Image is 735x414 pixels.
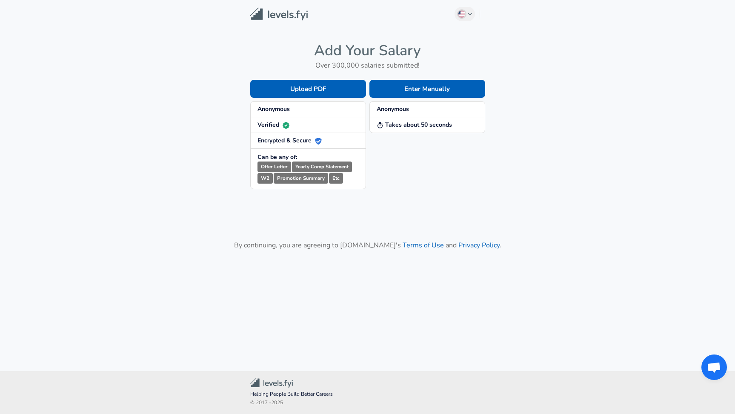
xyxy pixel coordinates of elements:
button: Upload PDF [250,80,366,98]
strong: Anonymous [257,105,290,113]
strong: Takes about 50 seconds [377,121,452,129]
h6: Over 300,000 salaries submitted! [250,60,485,71]
a: Privacy Policy [458,241,500,250]
button: Enter Manually [369,80,485,98]
small: Offer Letter [257,162,291,172]
img: Levels.fyi Community [250,378,293,388]
strong: Anonymous [377,105,409,113]
img: Levels.fyi [250,8,308,21]
div: Open chat [701,354,727,380]
strong: Can be any of: [257,153,297,161]
h4: Add Your Salary [250,42,485,60]
span: Helping People Build Better Careers [250,390,485,399]
small: Promotion Summary [274,173,328,184]
small: Yearly Comp Statement [292,162,352,172]
small: Etc [329,173,343,184]
small: W2 [257,173,273,184]
strong: Verified [257,121,289,129]
img: English (US) [458,11,465,17]
a: Terms of Use [403,241,444,250]
strong: Encrypted & Secure [257,136,322,145]
span: © 2017 - 2025 [250,399,485,407]
button: English (US) [455,7,475,21]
